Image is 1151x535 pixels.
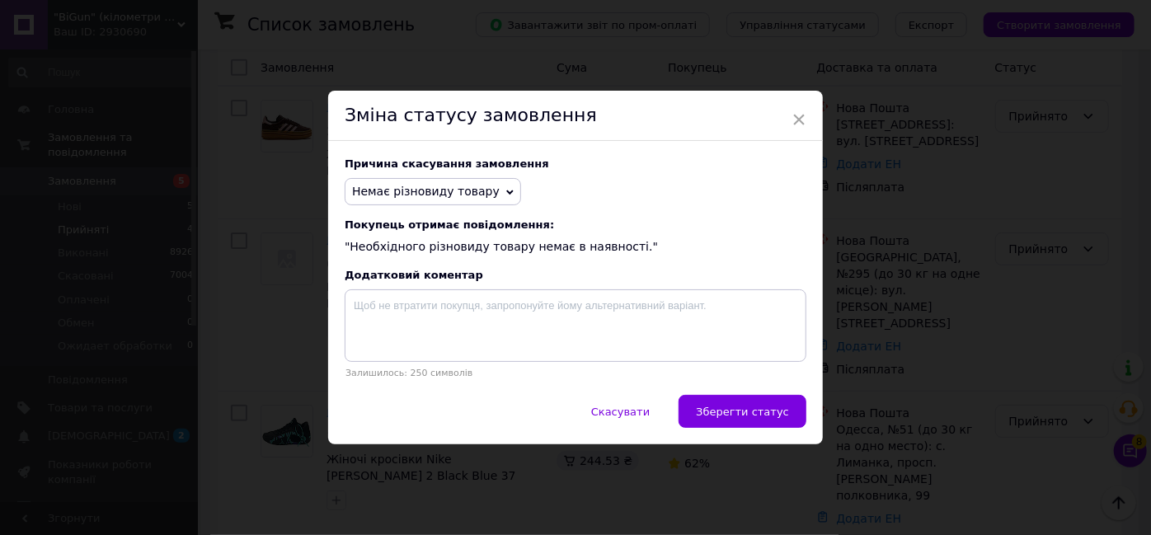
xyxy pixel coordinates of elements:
span: Скасувати [591,406,650,418]
span: Покупець отримає повідомлення: [345,218,806,231]
div: "Необхідного різновиду товару немає в наявності." [345,218,806,256]
button: Скасувати [574,395,667,428]
div: Причина скасування замовлення [345,157,806,170]
div: Додатковий коментар [345,269,806,281]
span: Немає різновиду товару [352,185,500,198]
span: × [792,106,806,134]
div: Зміна статусу замовлення [328,91,823,141]
button: Зберегти статус [679,395,806,428]
span: Зберегти статус [696,406,789,418]
p: Залишилось: 250 символів [345,368,806,378]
